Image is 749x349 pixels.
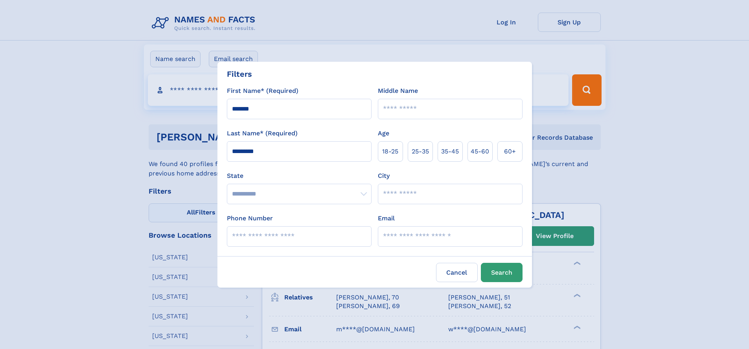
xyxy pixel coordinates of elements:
span: 25‑35 [412,147,429,156]
span: 18‑25 [382,147,398,156]
label: Last Name* (Required) [227,129,298,138]
label: First Name* (Required) [227,86,298,96]
label: Age [378,129,389,138]
button: Search [481,263,523,282]
label: Middle Name [378,86,418,96]
label: State [227,171,372,181]
div: Filters [227,68,252,80]
span: 35‑45 [441,147,459,156]
label: Phone Number [227,214,273,223]
span: 45‑60 [471,147,489,156]
label: Email [378,214,395,223]
span: 60+ [504,147,516,156]
label: City [378,171,390,181]
label: Cancel [436,263,478,282]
